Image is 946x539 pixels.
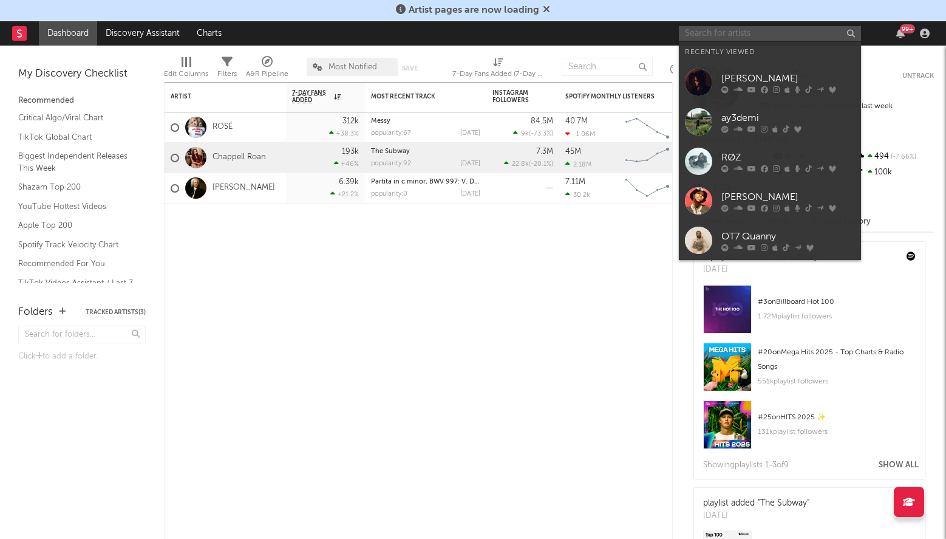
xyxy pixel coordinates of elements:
svg: Chart title [620,173,675,204]
div: 7-Day Fans Added (7-Day Fans Added) [452,67,543,81]
span: -73.3 % [531,131,551,137]
div: +38.3 % [329,129,359,137]
a: #25onHITS 2025 ✨131kplaylist followers [694,400,925,458]
div: 100k [853,165,934,180]
button: Show All [879,461,919,469]
div: playlist added [703,497,809,510]
div: 2.18M [565,160,591,168]
div: 6.39k [339,178,359,186]
a: Recommended For You [18,257,134,270]
span: 9k [521,131,529,137]
div: Edit Columns [164,52,208,87]
a: TikTok Global Chart [18,131,134,144]
div: Messy [371,118,480,125]
div: OT7 Quanny [721,229,855,244]
a: [PERSON_NAME] [213,183,275,193]
div: [DATE] [460,130,480,137]
div: [DATE] [703,510,809,522]
div: Showing playlist s 1- 3 of 9 [703,458,789,473]
button: Untrack [902,70,934,82]
a: Charts [188,21,230,46]
input: Search for folders... [18,326,146,343]
a: #20onMega Hits 2025 - Top Charts & Radio Songs551kplaylist followers [694,343,925,400]
div: # 3 on Billboard Hot 100 [758,295,916,309]
div: 312k [342,117,359,125]
div: [DATE] [460,160,480,167]
div: popularity: 67 [371,130,411,137]
div: 7.3M [536,148,553,156]
div: Edit Columns [164,67,208,81]
a: [PERSON_NAME] [679,63,861,102]
div: A&R Pipeline [246,52,288,87]
a: Spotify Track Velocity Chart [18,238,134,252]
div: popularity: 0 [371,191,407,197]
div: +21.2 % [330,190,359,198]
div: Click to add a folder. [18,349,146,364]
div: RØZ [721,150,855,165]
button: 99+ [896,29,905,38]
a: Chappell Roan [213,153,266,163]
div: 45M [565,148,581,156]
div: ay3demi [721,111,855,125]
div: +46 % [334,160,359,168]
span: Artist pages are now loading [409,5,539,15]
div: Folders [18,305,53,320]
a: OT7 Quanny [679,221,861,260]
span: -20.1 % [531,161,551,168]
div: 7-Day Fans Added (7-Day Fans Added) [452,52,543,87]
div: Partita in c minor, BWV 997: V. Double (of the Gigue) [371,179,480,185]
a: Biggest Independent Releases This Week [18,149,134,174]
div: 551k playlist followers [758,374,916,389]
div: popularity: 92 [371,160,411,167]
a: YouTube Hottest Videos [18,200,134,213]
div: Instagram Followers [492,89,535,104]
button: Save [402,65,418,72]
div: The Subway [371,148,480,155]
button: Tracked Artists(3) [86,309,146,315]
span: 22.8k [512,161,529,168]
div: # 25 on HITS 2025 ✨ [758,410,916,425]
a: [PERSON_NAME] [679,181,861,221]
a: Discovery Assistant [97,21,188,46]
div: A&R Pipeline [246,67,288,81]
span: Dismiss [543,5,550,15]
a: #3onBillboard Hot 1001.72Mplaylist followers [694,285,925,343]
a: Messy [371,118,390,125]
a: "The Subway" [758,499,809,507]
div: ( ) [513,129,553,137]
div: 1.72M playlist followers [758,309,916,324]
svg: Chart title [620,112,675,143]
a: The Subway [371,148,410,155]
a: TikTok Videos Assistant / Last 7 Days - Top [18,276,134,301]
div: Recently Viewed [685,45,855,60]
div: Recommended [18,94,146,108]
a: Shazam Top 200 [18,180,134,194]
span: 7-Day Fans Added [292,89,331,104]
div: # 20 on Mega Hits 2025 - Top Charts & Radio Songs [758,345,916,374]
a: Critical Algo/Viral Chart [18,111,134,125]
div: 99 + [900,24,915,33]
a: Partita in c minor, BWV 997: V. Double (of the Gigue) [371,179,537,185]
div: Filters [217,67,237,81]
input: Search... [562,58,653,76]
div: 40.7M [565,117,588,125]
div: 494 [853,149,934,165]
div: Filters [217,52,237,87]
svg: Chart title [620,143,675,173]
div: 30.2k [565,191,590,199]
a: Apple Top 200 [18,219,134,232]
a: ay3demi [679,102,861,142]
div: [PERSON_NAME] [721,71,855,86]
input: Search for artists [679,26,861,41]
div: My Discovery Checklist [18,67,146,81]
div: Artist [171,93,262,100]
div: ( ) [504,160,553,168]
a: Dashboard [39,21,97,46]
div: Spotify Monthly Listeners [565,93,656,100]
span: Most Notified [328,63,377,71]
div: [PERSON_NAME] [721,190,855,204]
span: -7.66 % [889,154,916,160]
div: Most Recent Track [371,93,462,100]
a: ROSÉ [213,122,233,132]
div: [DATE] [460,191,480,197]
